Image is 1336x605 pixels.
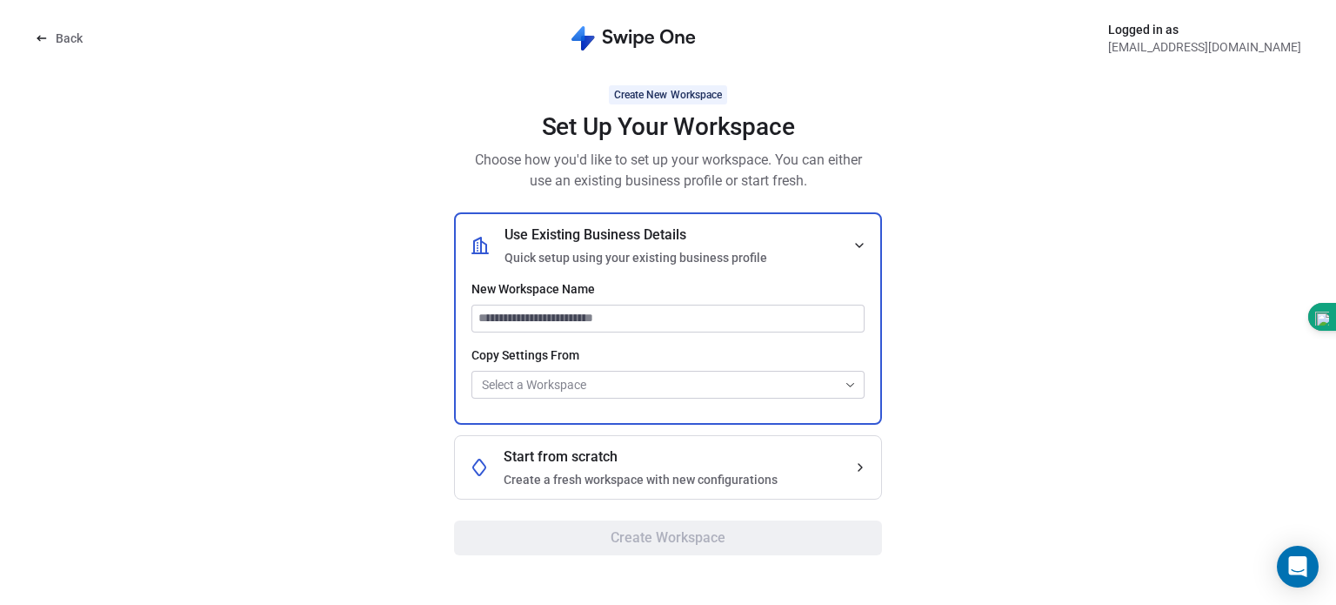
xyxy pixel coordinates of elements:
span: Back [56,30,83,47]
div: Use Existing Business DetailsQuick setup using your existing business profile [470,266,866,413]
span: Start from scratch [504,447,618,467]
span: Set Up Your Workspace [542,111,795,143]
span: Quick setup using your existing business profile [504,249,767,266]
span: Copy Settings From [471,346,865,364]
span: Use Existing Business Details [504,225,686,245]
button: Create Workspace [454,521,882,555]
span: Logged in as [1108,21,1301,38]
button: Use Existing Business DetailsQuick setup using your existing business profile [470,225,866,266]
div: Create New Workspace [614,87,722,103]
button: Start from scratchCreate a fresh workspace with new configurations [469,447,867,488]
span: New Workspace Name [471,280,865,298]
span: [EMAIL_ADDRESS][DOMAIN_NAME] [1108,38,1301,56]
span: Create a fresh workspace with new configurations [504,471,778,488]
div: Open Intercom Messenger [1277,546,1319,588]
span: Choose how you'd like to set up your workspace. You can either use an existing business profile o... [454,150,882,192]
